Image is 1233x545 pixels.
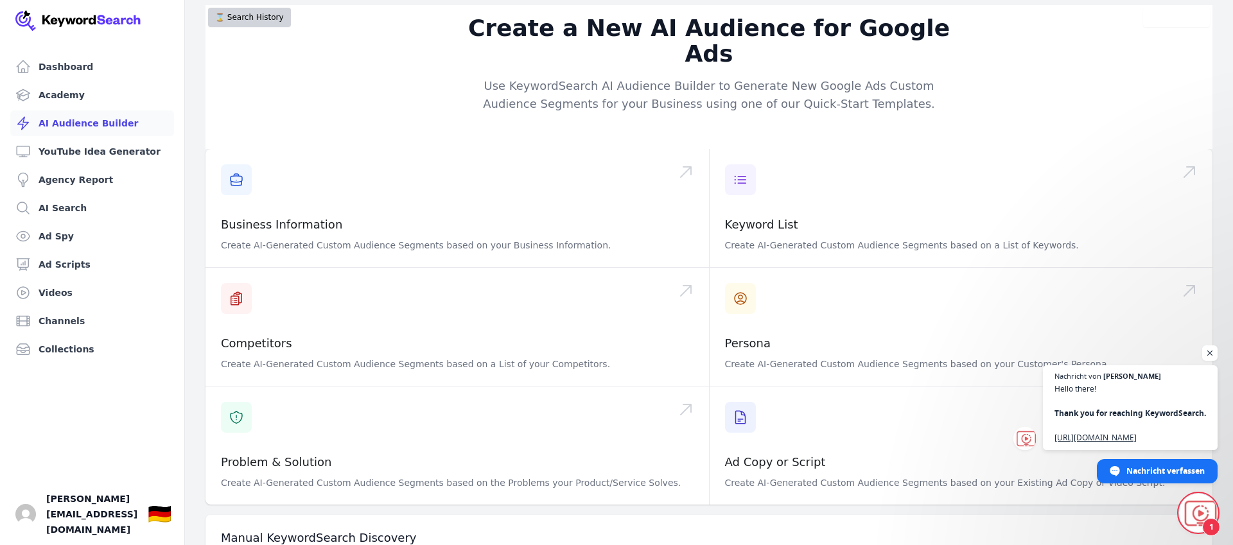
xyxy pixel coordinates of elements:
button: Open user button [15,504,36,524]
a: Dashboard [10,54,174,80]
a: Collections [10,336,174,362]
span: [PERSON_NAME] [1103,372,1161,379]
a: Ad Spy [10,223,174,249]
img: Your Company [15,10,141,31]
a: Persona [725,336,771,350]
a: AI Search [10,195,174,221]
span: [PERSON_NAME][EMAIL_ADDRESS][DOMAIN_NAME] [46,491,137,537]
span: Nachricht von [1054,372,1101,379]
p: Use KeywordSearch AI Audience Builder to Generate New Google Ads Custom Audience Segments for you... [462,77,956,113]
a: Ad Copy or Script [725,455,826,469]
a: AI Audience Builder [10,110,174,136]
a: Channels [10,308,174,334]
span: Nachricht verfassen [1126,460,1205,482]
a: Videos [10,280,174,306]
button: Video Tutorial [1143,8,1210,27]
span: 1 [1202,518,1220,536]
a: YouTube Idea Generator [10,139,174,164]
span: Hello there! [1054,383,1206,444]
button: ⌛️ Search History [208,8,291,27]
a: Agency Report [10,167,174,193]
h2: Create a New AI Audience for Google Ads [462,15,956,67]
a: Keyword List [725,218,798,231]
a: Business Information [221,218,342,231]
a: Competitors [221,336,292,350]
button: 🇩🇪 [148,501,171,527]
div: 🇩🇪 [148,503,171,526]
a: Problem & Solution [221,455,331,469]
a: Academy [10,82,174,108]
a: Ad Scripts [10,252,174,277]
div: Chat öffnen [1179,494,1218,532]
